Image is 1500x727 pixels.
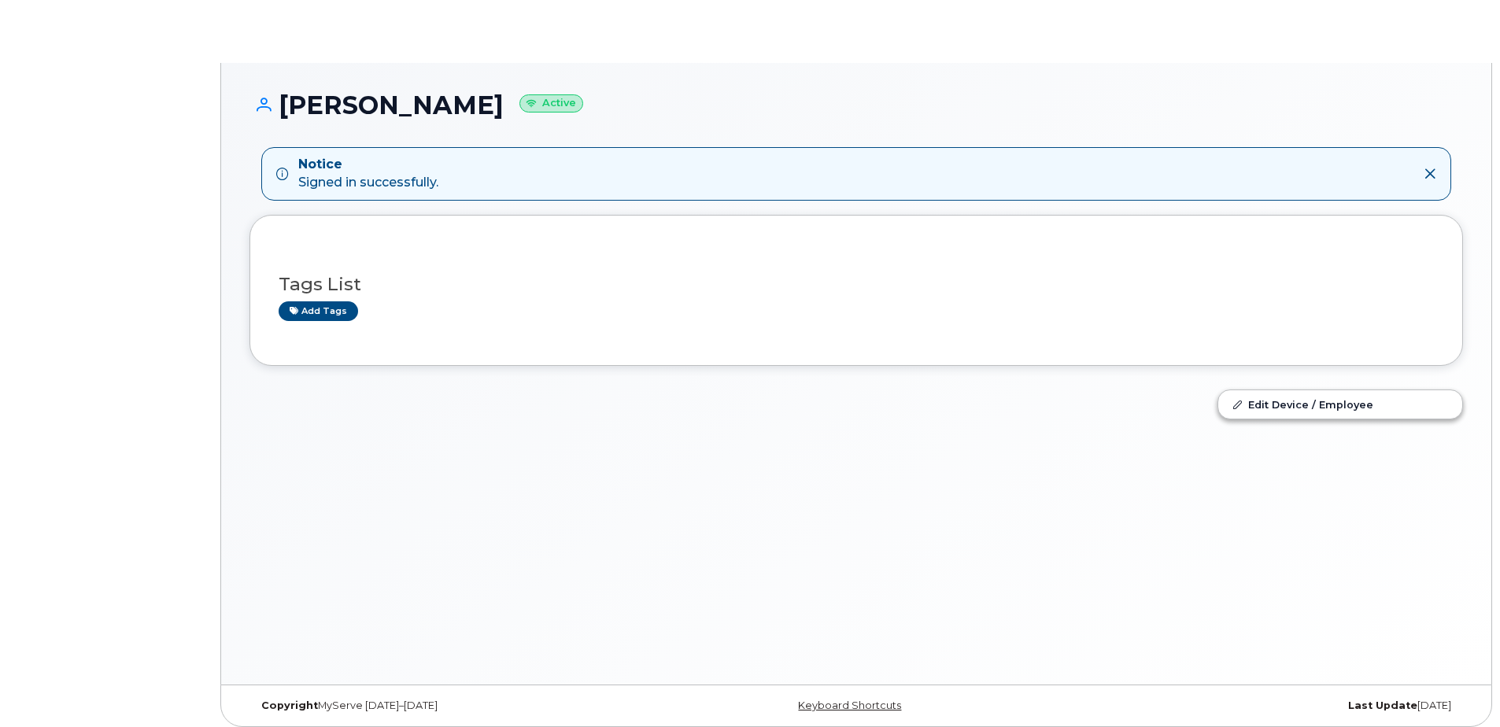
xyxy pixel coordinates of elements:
div: [DATE] [1058,699,1463,712]
h3: Tags List [279,275,1434,294]
strong: Notice [298,156,438,174]
a: Keyboard Shortcuts [798,699,901,711]
strong: Copyright [261,699,318,711]
div: MyServe [DATE]–[DATE] [249,699,654,712]
a: Edit Device / Employee [1218,390,1462,419]
small: Active [519,94,583,113]
h1: [PERSON_NAME] [249,91,1463,119]
strong: Last Update [1348,699,1417,711]
div: Signed in successfully. [298,156,438,192]
a: Add tags [279,301,358,321]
